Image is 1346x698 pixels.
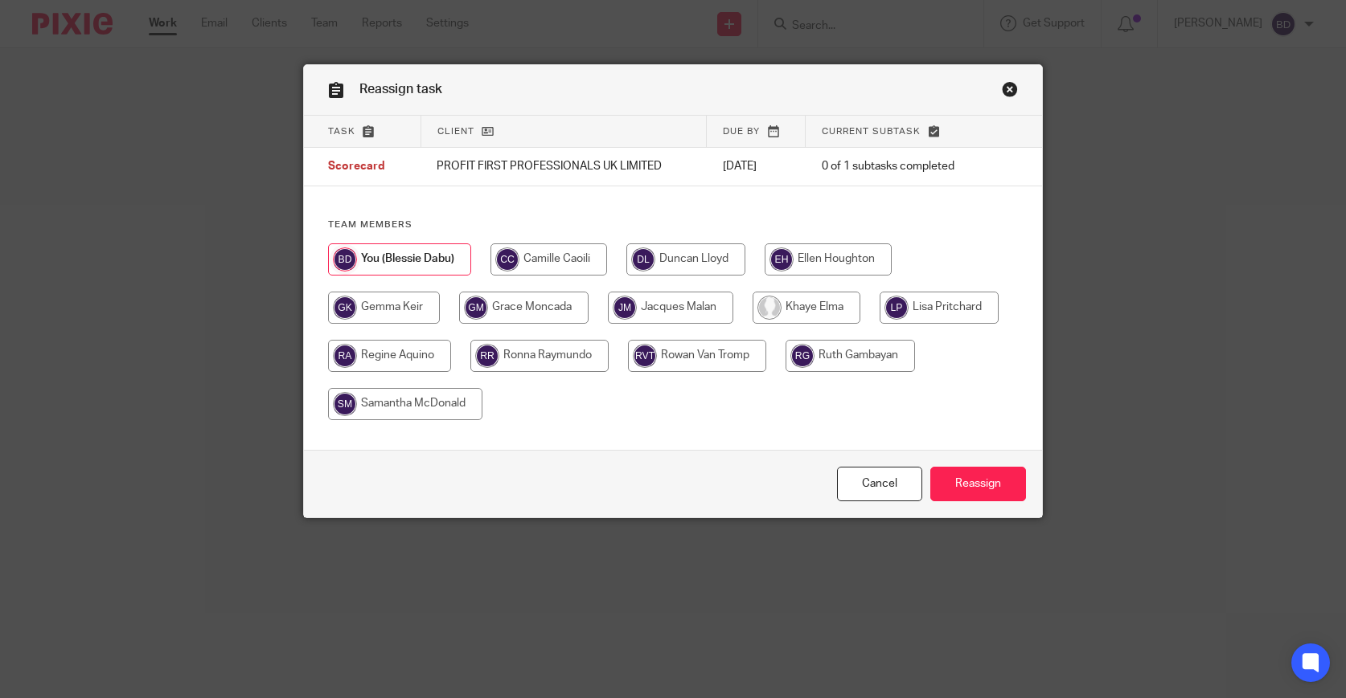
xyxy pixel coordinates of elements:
span: Task [328,127,355,136]
span: Current subtask [822,127,921,136]
a: Close this dialog window [837,467,922,501]
p: [DATE] [723,158,790,174]
input: Reassign [930,467,1026,501]
span: Client [437,127,474,136]
p: PROFIT FIRST PROFESSIONALS UK LIMITED [437,158,690,174]
td: 0 of 1 subtasks completed [806,148,989,186]
span: Scorecard [328,161,385,173]
span: Due by [723,127,760,136]
h4: Team members [328,218,1019,231]
span: Reassign task [359,83,442,96]
a: Close this dialog window [1002,81,1018,103]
